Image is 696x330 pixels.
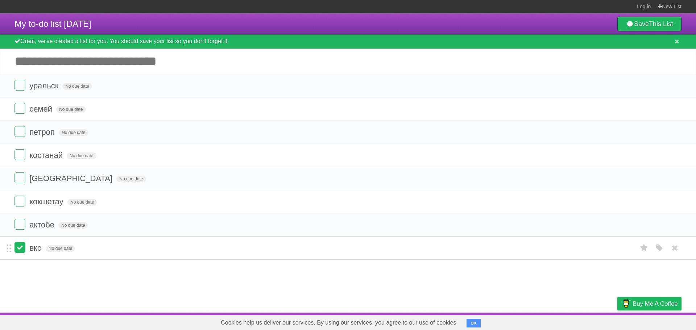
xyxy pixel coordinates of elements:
[621,297,631,310] img: Buy me a coffee
[29,174,114,183] span: [GEOGRAPHIC_DATA]
[29,104,54,113] span: семей
[29,243,43,252] span: вко
[14,242,25,253] label: Done
[56,106,86,113] span: No due date
[29,81,60,90] span: уральск
[46,245,75,252] span: No due date
[637,242,651,254] label: Star task
[617,297,681,310] a: Buy me a coffee
[29,197,65,206] span: кокшетау
[67,153,96,159] span: No due date
[467,319,481,327] button: OK
[29,220,56,229] span: актобе
[29,128,57,137] span: петроп
[545,314,574,328] a: Developers
[214,316,465,330] span: Cookies help us deliver our services. By using our services, you agree to our use of cookies.
[14,219,25,230] label: Done
[14,103,25,114] label: Done
[583,314,599,328] a: Terms
[62,83,92,89] span: No due date
[14,196,25,206] label: Done
[636,314,681,328] a: Suggest a feature
[14,80,25,91] label: Done
[29,151,65,160] span: костанай
[116,176,146,182] span: No due date
[14,149,25,160] label: Done
[58,222,88,229] span: No due date
[14,126,25,137] label: Done
[649,20,673,28] b: This List
[14,172,25,183] label: Done
[608,314,627,328] a: Privacy
[633,297,678,310] span: Buy me a coffee
[67,199,97,205] span: No due date
[14,19,91,29] span: My to-do list [DATE]
[617,17,681,31] a: SaveThis List
[521,314,536,328] a: About
[59,129,88,136] span: No due date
